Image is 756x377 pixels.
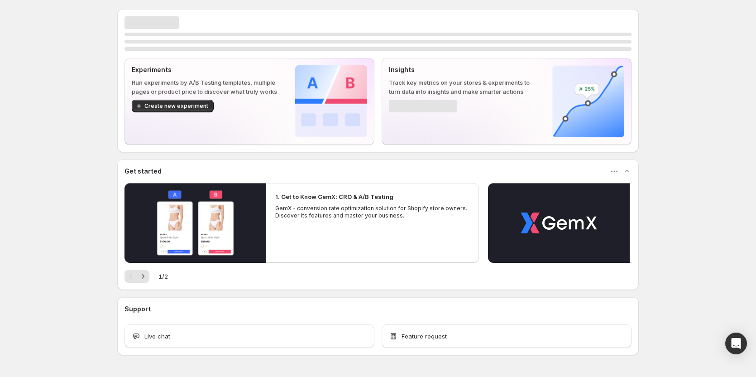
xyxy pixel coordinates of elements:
button: Next [137,270,149,283]
p: Experiments [132,65,281,74]
button: Play video [124,183,266,263]
p: Insights [389,65,538,74]
h3: Get started [124,167,162,176]
nav: Pagination [124,270,149,283]
p: GemX - conversion rate optimization solution for Shopify store owners. Discover its features and ... [275,205,470,219]
img: Experiments [295,65,367,137]
span: 1 / 2 [158,272,168,281]
h3: Support [124,304,151,314]
button: Play video [488,183,630,263]
img: Insights [552,65,624,137]
span: Live chat [144,332,170,341]
span: Feature request [402,332,447,341]
div: Open Intercom Messenger [725,333,747,354]
p: Track key metrics on your stores & experiments to turn data into insights and make smarter actions [389,78,538,96]
button: Create new experiment [132,100,214,112]
span: Create new experiment [144,102,208,110]
h2: 1. Get to Know GemX: CRO & A/B Testing [275,192,393,201]
p: Run experiments by A/B Testing templates, multiple pages or product price to discover what truly ... [132,78,281,96]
